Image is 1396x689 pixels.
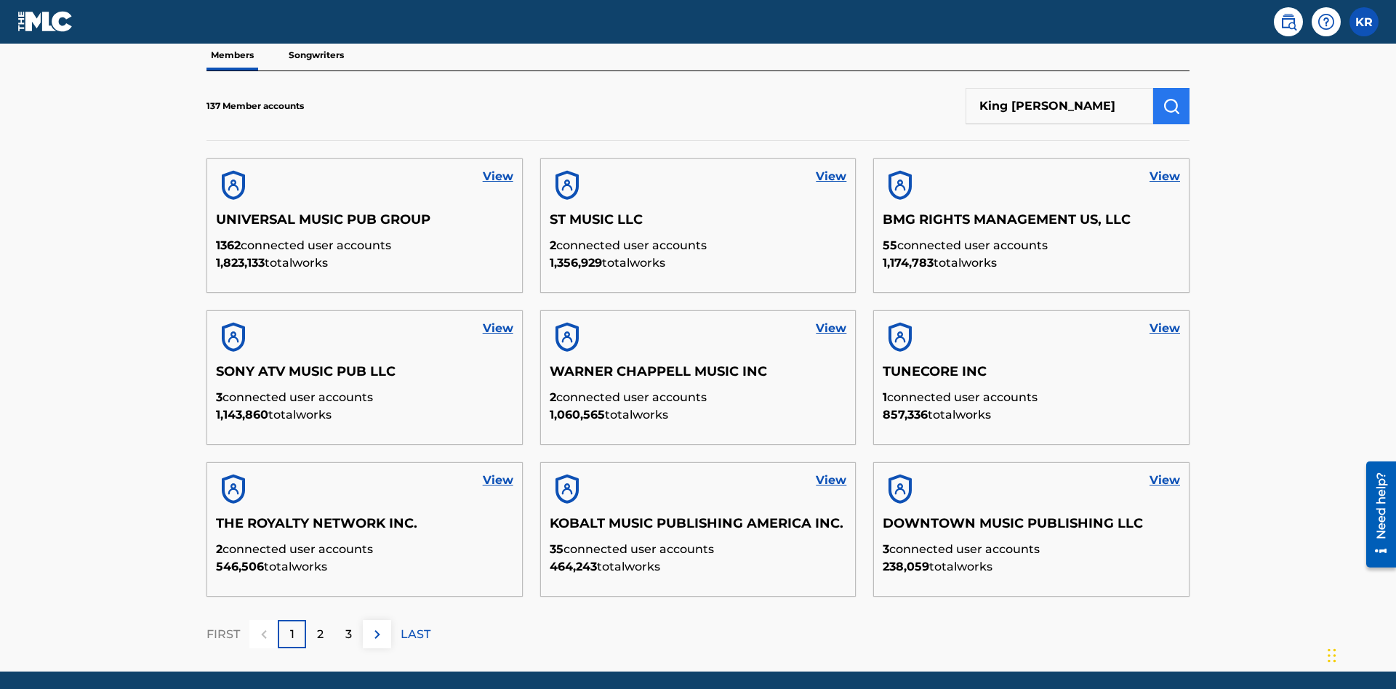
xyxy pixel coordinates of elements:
a: View [1150,168,1180,185]
span: 35 [550,542,563,556]
input: Search Members [966,88,1153,124]
img: account [216,320,251,355]
p: total works [216,406,513,424]
img: account [550,320,585,355]
div: User Menu [1349,7,1379,36]
img: account [216,168,251,203]
div: Drag [1328,634,1336,677]
span: 1,174,783 [883,256,934,270]
img: Search Works [1163,97,1180,115]
img: help [1317,13,1335,31]
p: LAST [401,626,430,643]
p: total works [883,254,1180,272]
p: connected user accounts [216,237,513,254]
img: account [883,320,918,355]
p: connected user accounts [550,237,847,254]
span: 2 [550,238,556,252]
p: connected user accounts [550,541,847,558]
a: View [483,168,513,185]
p: connected user accounts [550,389,847,406]
p: connected user accounts [883,237,1180,254]
p: Members [206,40,258,70]
h5: DOWNTOWN MUSIC PUBLISHING LLC [883,515,1180,541]
p: total works [550,558,847,576]
h5: KOBALT MUSIC PUBLISHING AMERICA INC. [550,515,847,541]
img: search [1280,13,1297,31]
img: account [883,168,918,203]
p: total works [883,406,1180,424]
p: connected user accounts [883,541,1180,558]
p: connected user accounts [883,389,1180,406]
a: View [816,320,846,337]
h5: SONY ATV MUSIC PUB LLC [216,363,513,389]
p: total works [550,406,847,424]
p: 1 [290,626,294,643]
span: 55 [883,238,897,252]
h5: THE ROYALTY NETWORK INC. [216,515,513,541]
p: Songwriters [284,40,348,70]
span: 857,336 [883,408,928,422]
span: 464,243 [550,560,597,573]
a: View [1150,320,1180,337]
span: 1,060,565 [550,408,605,422]
span: 1 [883,390,887,404]
p: connected user accounts [216,541,513,558]
img: account [883,472,918,507]
p: FIRST [206,626,240,643]
img: right [369,626,386,643]
span: 1362 [216,238,241,252]
a: View [483,320,513,337]
p: connected user accounts [216,389,513,406]
a: View [816,472,846,489]
span: 1,356,929 [550,256,602,270]
iframe: Chat Widget [1323,619,1396,689]
h5: WARNER CHAPPELL MUSIC INC [550,363,847,389]
h5: ST MUSIC LLC [550,211,847,237]
img: account [550,472,585,507]
div: Help [1312,7,1341,36]
p: 137 Member accounts [206,100,304,113]
a: View [816,168,846,185]
span: 2 [216,542,222,556]
span: 1,823,133 [216,256,265,270]
span: 3 [216,390,222,404]
p: total works [550,254,847,272]
h5: UNIVERSAL MUSIC PUB GROUP [216,211,513,237]
img: account [550,168,585,203]
img: account [216,472,251,507]
h5: BMG RIGHTS MANAGEMENT US, LLC [883,211,1180,237]
p: 3 [345,626,352,643]
p: total works [216,254,513,272]
a: View [1150,472,1180,489]
span: 3 [883,542,889,556]
img: MLC Logo [17,11,73,32]
p: 2 [317,626,324,643]
a: View [483,472,513,489]
a: Public Search [1274,7,1303,36]
span: 2 [550,390,556,404]
span: 1,143,860 [216,408,268,422]
span: 238,059 [883,560,929,573]
iframe: Resource Center [1355,456,1396,575]
p: total works [216,558,513,576]
p: total works [883,558,1180,576]
span: 546,506 [216,560,264,573]
h5: TUNECORE INC [883,363,1180,389]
